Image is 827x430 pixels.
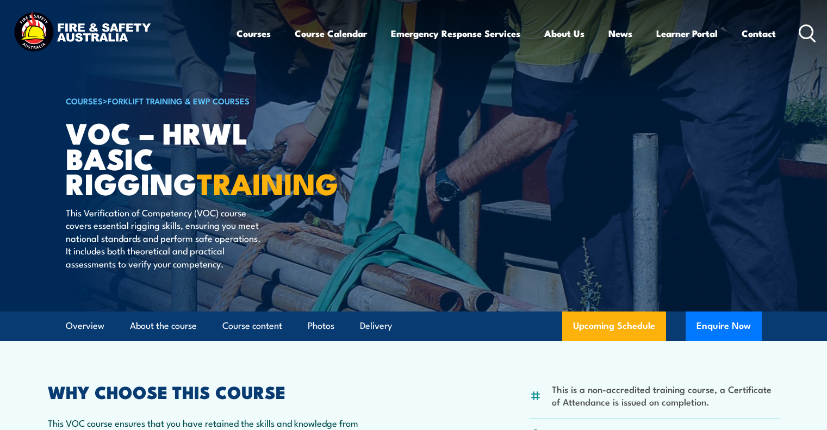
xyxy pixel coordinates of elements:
a: About Us [544,19,585,48]
a: Contact [742,19,776,48]
a: About the course [130,311,197,340]
li: This is a non-accredited training course, a Certificate of Attendance is issued on completion. [552,383,780,408]
a: Upcoming Schedule [562,311,666,341]
a: Course Calendar [295,19,367,48]
a: Learner Portal [656,19,718,48]
h6: > [66,94,334,107]
a: Delivery [360,311,392,340]
a: Photos [308,311,334,340]
strong: TRAINING [197,160,338,205]
h2: WHY CHOOSE THIS COURSE [48,384,365,399]
button: Enquire Now [686,311,762,341]
a: Emergency Response Services [391,19,520,48]
a: Course content [222,311,282,340]
a: COURSES [66,95,103,107]
a: News [608,19,632,48]
a: Courses [237,19,271,48]
h1: VOC – HRWL Basic Rigging [66,120,334,196]
a: Forklift Training & EWP Courses [108,95,250,107]
p: This Verification of Competency (VOC) course covers essential rigging skills, ensuring you meet n... [66,206,264,270]
a: Overview [66,311,104,340]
